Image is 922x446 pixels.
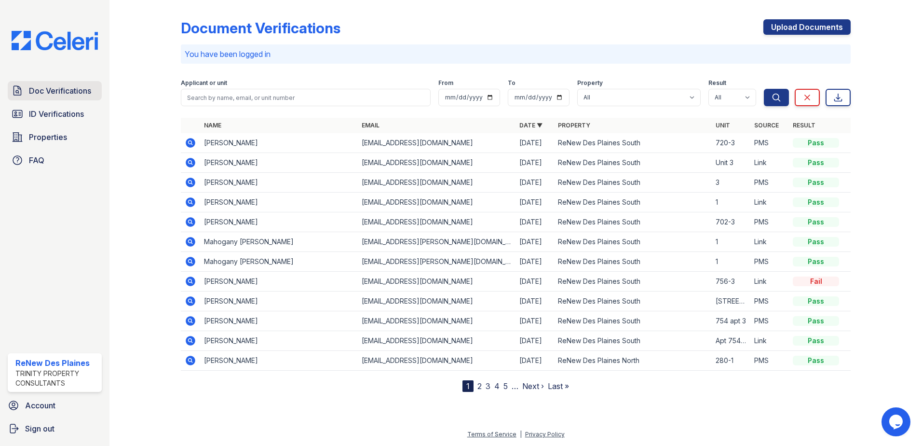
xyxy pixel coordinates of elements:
[712,272,750,292] td: 756-3
[185,48,847,60] p: You have been logged in
[712,292,750,311] td: [STREET_ADDRESS]
[793,217,839,227] div: Pass
[200,351,358,371] td: [PERSON_NAME]
[200,133,358,153] td: [PERSON_NAME]
[362,122,380,129] a: Email
[358,133,515,153] td: [EMAIL_ADDRESS][DOMAIN_NAME]
[515,212,554,232] td: [DATE]
[486,381,490,391] a: 3
[793,316,839,326] div: Pass
[515,153,554,173] td: [DATE]
[200,232,358,252] td: Mahogany [PERSON_NAME]
[358,252,515,272] td: [EMAIL_ADDRESS][PERSON_NAME][DOMAIN_NAME]
[763,19,851,35] a: Upload Documents
[25,400,55,411] span: Account
[554,292,712,311] td: ReNew Des Plaines South
[554,193,712,212] td: ReNew Des Plaines South
[716,122,730,129] a: Unit
[467,431,516,438] a: Terms of Service
[8,104,102,124] a: ID Verifications
[554,351,712,371] td: ReNew Des Plaines North
[515,311,554,331] td: [DATE]
[477,381,482,391] a: 2
[554,153,712,173] td: ReNew Des Plaines South
[554,331,712,351] td: ReNew Des Plaines South
[793,336,839,346] div: Pass
[4,396,106,415] a: Account
[750,232,789,252] td: Link
[750,252,789,272] td: PMS
[358,292,515,311] td: [EMAIL_ADDRESS][DOMAIN_NAME]
[793,257,839,266] div: Pass
[712,133,750,153] td: 720-3
[793,356,839,365] div: Pass
[554,252,712,272] td: ReNew Des Plaines South
[29,108,84,120] span: ID Verifications
[494,381,500,391] a: 4
[558,122,590,129] a: Property
[712,212,750,232] td: 702-3
[525,431,565,438] a: Privacy Policy
[512,380,518,392] span: …
[554,311,712,331] td: ReNew Des Plaines South
[25,423,54,434] span: Sign out
[358,351,515,371] td: [EMAIL_ADDRESS][DOMAIN_NAME]
[515,331,554,351] td: [DATE]
[200,272,358,292] td: [PERSON_NAME]
[8,81,102,100] a: Doc Verifications
[15,369,98,388] div: Trinity Property Consultants
[515,292,554,311] td: [DATE]
[712,331,750,351] td: Apt 754 unit 3
[515,133,554,153] td: [DATE]
[462,380,474,392] div: 1
[750,133,789,153] td: PMS
[515,232,554,252] td: [DATE]
[4,419,106,438] a: Sign out
[200,212,358,232] td: [PERSON_NAME]
[519,122,542,129] a: Date ▼
[515,351,554,371] td: [DATE]
[358,232,515,252] td: [EMAIL_ADDRESS][PERSON_NAME][DOMAIN_NAME]
[750,173,789,193] td: PMS
[200,193,358,212] td: [PERSON_NAME]
[554,133,712,153] td: ReNew Des Plaines South
[181,19,340,37] div: Document Verifications
[554,173,712,193] td: ReNew Des Plaines South
[750,351,789,371] td: PMS
[750,292,789,311] td: PMS
[708,79,726,87] label: Result
[881,407,912,436] iframe: chat widget
[712,232,750,252] td: 1
[712,193,750,212] td: 1
[554,272,712,292] td: ReNew Des Plaines South
[754,122,779,129] a: Source
[750,193,789,212] td: Link
[750,331,789,351] td: Link
[358,212,515,232] td: [EMAIL_ADDRESS][DOMAIN_NAME]
[8,151,102,170] a: FAQ
[793,122,815,129] a: Result
[554,232,712,252] td: ReNew Des Plaines South
[793,277,839,286] div: Fail
[520,431,522,438] div: |
[793,237,839,247] div: Pass
[712,252,750,272] td: 1
[750,272,789,292] td: Link
[750,311,789,331] td: PMS
[712,153,750,173] td: Unit 3
[793,197,839,207] div: Pass
[29,85,91,97] span: Doc Verifications
[15,357,98,369] div: ReNew Des Plaines
[358,311,515,331] td: [EMAIL_ADDRESS][DOMAIN_NAME]
[712,351,750,371] td: 280-1
[515,272,554,292] td: [DATE]
[438,79,453,87] label: From
[712,173,750,193] td: 3
[200,292,358,311] td: [PERSON_NAME]
[358,153,515,173] td: [EMAIL_ADDRESS][DOMAIN_NAME]
[793,158,839,167] div: Pass
[515,252,554,272] td: [DATE]
[577,79,603,87] label: Property
[793,296,839,306] div: Pass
